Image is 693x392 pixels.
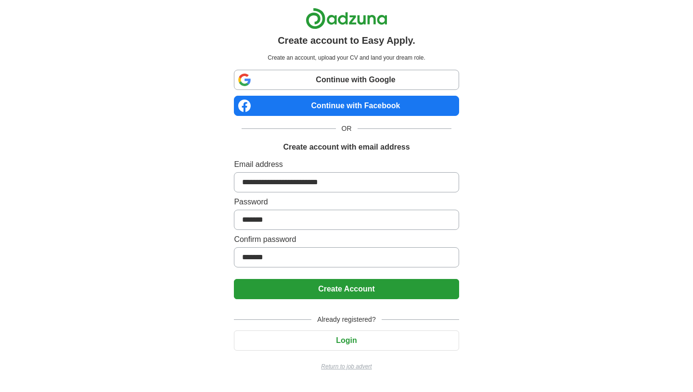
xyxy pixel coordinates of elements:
[234,330,459,351] button: Login
[234,159,459,170] label: Email address
[234,196,459,208] label: Password
[234,70,459,90] a: Continue with Google
[234,279,459,299] button: Create Account
[311,315,381,325] span: Already registered?
[236,53,457,62] p: Create an account, upload your CV and land your dream role.
[234,96,459,116] a: Continue with Facebook
[306,8,387,29] img: Adzuna logo
[234,234,459,245] label: Confirm password
[234,362,459,371] a: Return to job advert
[336,124,358,134] span: OR
[278,33,415,48] h1: Create account to Easy Apply.
[234,336,459,344] a: Login
[283,141,410,153] h1: Create account with email address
